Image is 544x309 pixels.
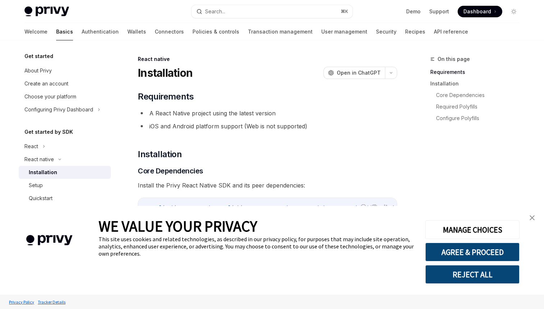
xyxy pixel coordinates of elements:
a: Quickstart [19,192,111,205]
span: On this page [438,55,470,63]
a: Setup [19,179,111,192]
img: close banner [530,215,535,220]
a: Wallets [127,23,146,40]
h1: Installation [138,66,192,79]
a: Privacy Policy [7,296,36,308]
div: Quickstart [29,194,53,203]
a: Dashboard [458,6,502,17]
h5: Get started [24,52,53,61]
button: Copy the contents from the code block [370,202,380,212]
span: expo-application [136,204,182,211]
a: Installation [430,78,525,89]
a: Configure Polyfills [436,112,525,124]
div: About Privy [24,66,52,75]
a: Requirements [430,66,525,78]
a: Basics [56,23,73,40]
a: close banner [525,211,539,225]
div: Installation [29,168,57,177]
h5: Get started by SDK [24,128,73,136]
div: This site uses cookies and related technologies, as described in our privacy policy, for purposes... [99,235,414,257]
a: Transaction management [248,23,313,40]
div: React [24,142,38,151]
img: light logo [24,6,69,17]
span: ⌘ K [341,9,348,14]
li: A React Native project using the latest version [138,108,397,118]
a: Core Dependencies [436,89,525,101]
a: Tracker Details [36,296,67,308]
div: Search... [205,7,225,16]
span: WE VALUE YOUR PRIVACY [99,217,257,235]
a: Policies & controls [192,23,239,40]
img: company logo [11,225,88,256]
a: Authentication [82,23,119,40]
span: expo-secure-store [249,204,298,211]
span: react-native-passkeys [344,204,404,211]
a: Installation [19,166,111,179]
a: Recipes [405,23,425,40]
button: Report incorrect code [359,202,368,212]
div: Configuring Privy Dashboard [24,105,93,114]
a: Demo [406,8,421,15]
button: Search...⌘K [191,5,353,18]
a: Security [376,23,396,40]
span: Core Dependencies [138,166,203,176]
div: React native [24,155,54,164]
a: User management [321,23,367,40]
span: Requirements [138,91,194,102]
a: Features [19,205,111,218]
div: Setup [29,181,43,190]
span: Open in ChatGPT [337,69,381,76]
button: Open in ChatGPT [323,67,385,79]
a: Choose your platform [19,90,111,103]
a: Welcome [24,23,47,40]
span: expo-linking [214,204,249,211]
button: Toggle dark mode [508,6,520,17]
span: Install the Privy React Native SDK and its peer dependencies: [138,180,397,190]
button: AGREE & PROCEED [425,243,520,261]
a: About Privy [19,64,111,77]
div: React native [138,56,397,63]
button: REJECT ALL [425,265,520,284]
span: expo-web-browser [298,204,344,211]
li: iOS and Android platform support (Web is not supported) [138,121,397,131]
button: Ask AI [382,202,391,212]
button: MANAGE CHOICES [425,220,520,239]
a: Required Polyfills [436,101,525,112]
a: API reference [434,23,468,40]
a: Create an account [19,77,111,90]
span: Installation [138,149,182,160]
span: expo-crypto [182,204,214,211]
a: Connectors [155,23,184,40]
a: Support [429,8,449,15]
span: Dashboard [463,8,491,15]
div: Choose your platform [24,92,76,101]
div: Create an account [24,79,68,88]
